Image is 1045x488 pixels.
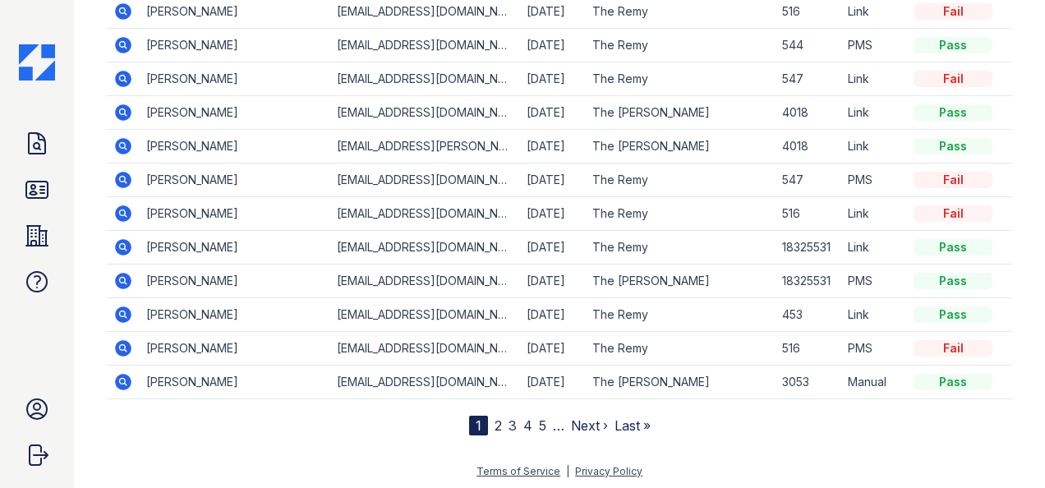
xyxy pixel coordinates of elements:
td: [EMAIL_ADDRESS][DOMAIN_NAME] [330,298,520,332]
td: [DATE] [520,163,586,197]
div: | [566,465,569,477]
td: 18325531 [776,265,841,298]
td: [DATE] [520,298,586,332]
a: Last » [615,417,651,434]
td: 453 [776,298,841,332]
td: 547 [776,163,841,197]
td: [EMAIL_ADDRESS][DOMAIN_NAME] [330,366,520,399]
td: [EMAIL_ADDRESS][DOMAIN_NAME] [330,197,520,231]
td: The [PERSON_NAME] [586,366,776,399]
td: Manual [841,366,907,399]
td: [EMAIL_ADDRESS][DOMAIN_NAME] [330,163,520,197]
div: Fail [914,172,992,188]
td: [PERSON_NAME] [140,366,329,399]
td: [EMAIL_ADDRESS][DOMAIN_NAME] [330,62,520,96]
td: [PERSON_NAME] [140,298,329,332]
td: The Remy [586,197,776,231]
a: 3 [509,417,517,434]
td: [DATE] [520,366,586,399]
td: 544 [776,29,841,62]
a: Next › [571,417,608,434]
td: The Remy [586,29,776,62]
td: 516 [776,332,841,366]
td: [PERSON_NAME] [140,197,329,231]
td: The [PERSON_NAME] [586,130,776,163]
td: The [PERSON_NAME] [586,96,776,130]
a: Privacy Policy [575,465,642,477]
td: [DATE] [520,265,586,298]
td: [DATE] [520,29,586,62]
a: 2 [495,417,502,434]
td: [PERSON_NAME] [140,130,329,163]
div: Fail [914,340,992,357]
div: Pass [914,239,992,256]
div: Pass [914,374,992,390]
td: The Remy [586,163,776,197]
td: Link [841,130,907,163]
span: … [553,416,564,435]
td: 3053 [776,366,841,399]
td: 18325531 [776,231,841,265]
td: [PERSON_NAME] [140,332,329,366]
a: 5 [539,417,546,434]
td: 516 [776,197,841,231]
td: Link [841,96,907,130]
td: [EMAIL_ADDRESS][PERSON_NAME][DOMAIN_NAME] [330,130,520,163]
td: [DATE] [520,197,586,231]
td: [PERSON_NAME] [140,265,329,298]
td: [PERSON_NAME] [140,62,329,96]
td: Link [841,62,907,96]
td: PMS [841,332,907,366]
td: The Remy [586,231,776,265]
td: The Remy [586,62,776,96]
td: [EMAIL_ADDRESS][DOMAIN_NAME] [330,29,520,62]
img: CE_Icon_Blue-c292c112584629df590d857e76928e9f676e5b41ef8f769ba2f05ee15b207248.png [19,44,55,81]
div: Pass [914,104,992,121]
td: PMS [841,29,907,62]
div: Fail [914,205,992,222]
td: Link [841,298,907,332]
td: [DATE] [520,231,586,265]
td: [EMAIL_ADDRESS][DOMAIN_NAME] [330,96,520,130]
a: 4 [523,417,532,434]
td: The Remy [586,298,776,332]
td: [DATE] [520,96,586,130]
td: [EMAIL_ADDRESS][DOMAIN_NAME] [330,231,520,265]
td: The Remy [586,332,776,366]
td: The [PERSON_NAME] [586,265,776,298]
td: [PERSON_NAME] [140,231,329,265]
div: Fail [914,71,992,87]
td: [EMAIL_ADDRESS][DOMAIN_NAME] [330,265,520,298]
td: PMS [841,163,907,197]
td: 547 [776,62,841,96]
td: [PERSON_NAME] [140,96,329,130]
td: [DATE] [520,62,586,96]
td: PMS [841,265,907,298]
td: 4018 [776,130,841,163]
td: [PERSON_NAME] [140,163,329,197]
td: Link [841,197,907,231]
div: 1 [469,416,488,435]
td: [DATE] [520,130,586,163]
div: Fail [914,3,992,20]
td: Link [841,231,907,265]
div: Pass [914,306,992,323]
div: Pass [914,138,992,154]
td: [PERSON_NAME] [140,29,329,62]
td: 4018 [776,96,841,130]
td: [EMAIL_ADDRESS][DOMAIN_NAME] [330,332,520,366]
td: [DATE] [520,332,586,366]
div: Pass [914,273,992,289]
a: Terms of Service [476,465,560,477]
div: Pass [914,37,992,53]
